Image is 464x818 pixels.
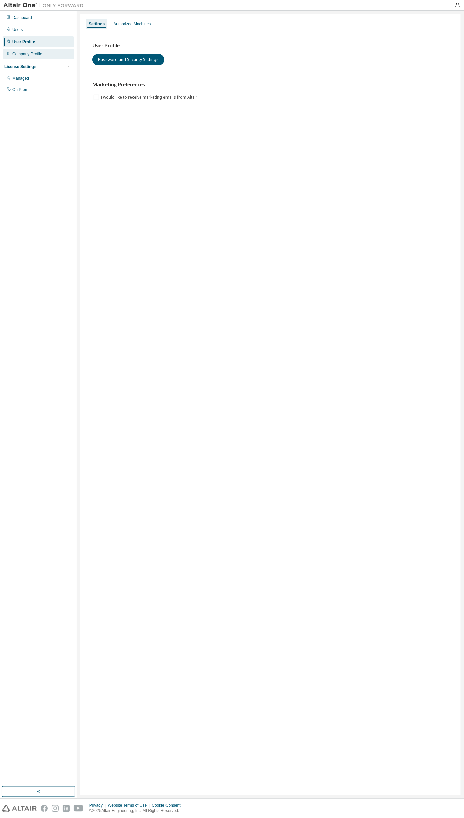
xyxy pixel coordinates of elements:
[89,803,108,808] div: Privacy
[92,81,449,88] h3: Marketing Preferences
[12,76,29,81] div: Managed
[108,803,152,808] div: Website Terms of Use
[12,15,32,20] div: Dashboard
[92,42,449,49] h3: User Profile
[4,64,36,69] div: License Settings
[152,803,184,808] div: Cookie Consent
[2,805,37,812] img: altair_logo.svg
[3,2,87,9] img: Altair One
[12,27,23,32] div: Users
[12,51,42,57] div: Company Profile
[101,93,199,101] label: I would like to receive marketing emails from Altair
[12,87,28,92] div: On Prem
[12,39,35,45] div: User Profile
[92,54,164,65] button: Password and Security Settings
[89,808,185,814] p: © 2025 Altair Engineering, Inc. All Rights Reserved.
[41,805,48,812] img: facebook.svg
[52,805,59,812] img: instagram.svg
[113,21,151,27] div: Authorized Machines
[89,21,105,27] div: Settings
[74,805,83,812] img: youtube.svg
[63,805,70,812] img: linkedin.svg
